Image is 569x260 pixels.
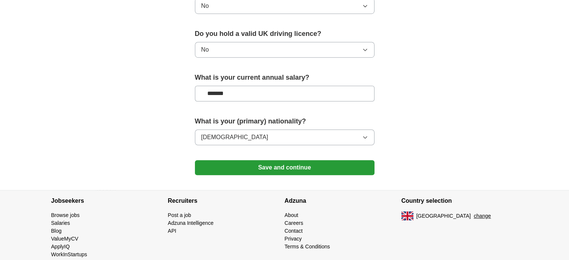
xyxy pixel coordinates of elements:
h4: Country selection [401,190,518,211]
button: change [474,212,491,220]
label: Do you hold a valid UK driving licence? [195,29,374,39]
button: No [195,42,374,58]
span: [DEMOGRAPHIC_DATA] [201,133,268,142]
a: Privacy [285,236,302,242]
a: About [285,212,299,218]
a: Careers [285,220,303,226]
button: [DEMOGRAPHIC_DATA] [195,129,374,145]
span: [GEOGRAPHIC_DATA] [416,212,471,220]
span: No [201,45,209,54]
label: What is your current annual salary? [195,73,374,83]
a: Blog [51,228,62,234]
a: API [168,228,177,234]
img: UK flag [401,211,413,220]
a: Browse jobs [51,212,80,218]
a: ValueMyCV [51,236,79,242]
a: Post a job [168,212,191,218]
a: ApplyIQ [51,244,70,250]
a: Salaries [51,220,70,226]
a: WorkInStartups [51,251,87,257]
label: What is your (primary) nationality? [195,116,374,126]
a: Terms & Conditions [285,244,330,250]
a: Contact [285,228,303,234]
span: No [201,1,209,10]
a: Adzuna Intelligence [168,220,214,226]
button: Save and continue [195,160,374,175]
